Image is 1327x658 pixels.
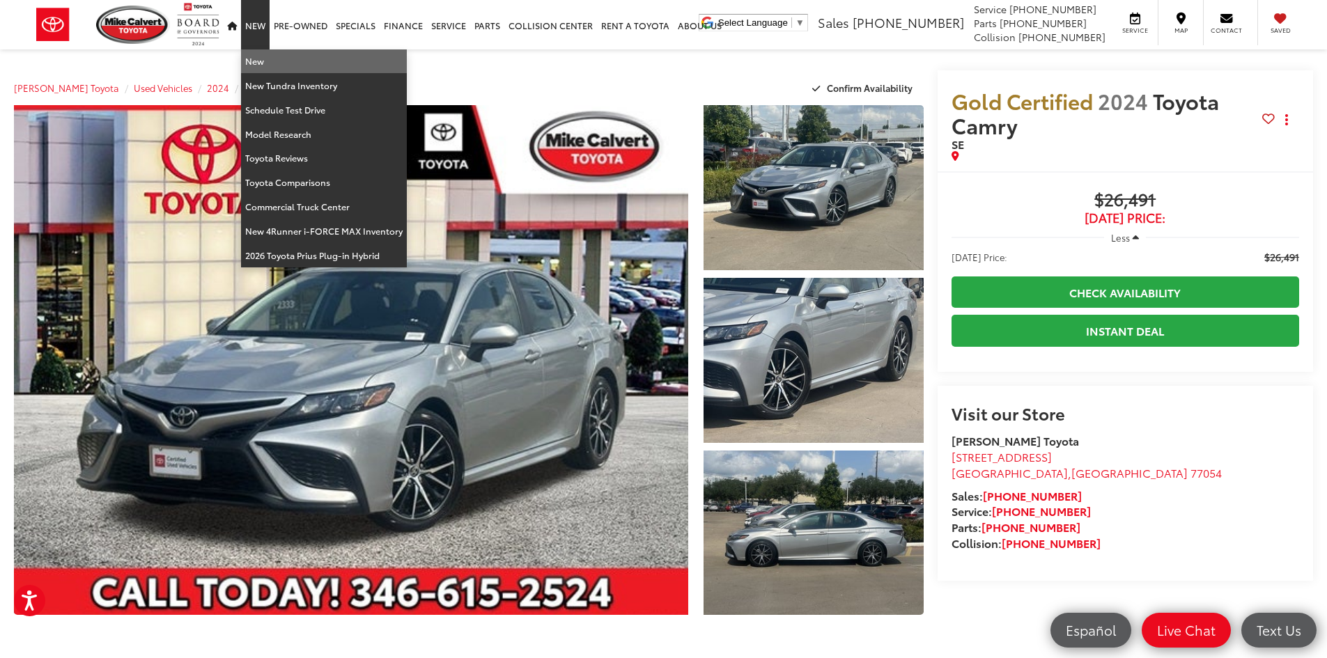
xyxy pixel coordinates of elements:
[983,487,1082,503] a: [PHONE_NUMBER]
[952,211,1299,225] span: [DATE] Price:
[207,81,229,94] a: 2024
[1264,250,1299,264] span: $26,491
[952,535,1101,551] strong: Collision:
[1071,464,1188,480] span: [GEOGRAPHIC_DATA]
[701,103,925,272] img: 2024 Toyota Camry SE
[241,123,407,147] a: Model Research
[134,81,192,94] a: Used Vehicles
[853,13,964,31] span: [PHONE_NUMBER]
[1050,613,1131,648] a: Español
[7,102,694,618] img: 2024 Toyota Camry SE
[952,448,1222,480] a: [STREET_ADDRESS] [GEOGRAPHIC_DATA],[GEOGRAPHIC_DATA] 77054
[241,98,407,123] a: Schedule Test Drive
[1119,26,1151,35] span: Service
[1150,621,1223,639] span: Live Chat
[241,74,407,98] a: New Tundra Inventory
[981,519,1080,535] a: [PHONE_NUMBER]
[701,276,925,444] img: 2024 Toyota Camry SE
[1285,114,1288,125] span: dropdown dots
[796,17,805,28] span: ▼
[1098,86,1148,116] span: 2024
[96,6,170,44] img: Mike Calvert Toyota
[241,49,407,74] a: New
[952,432,1079,448] strong: [PERSON_NAME] Toyota
[14,81,119,94] a: [PERSON_NAME] Toyota
[241,171,407,195] a: Toyota Comparisons
[952,487,1082,503] strong: Sales:
[952,519,1080,535] strong: Parts:
[818,13,849,31] span: Sales
[241,195,407,219] a: Commercial Truck Center
[952,503,1091,519] strong: Service:
[1241,613,1317,648] a: Text Us
[952,448,1052,464] span: [STREET_ADDRESS]
[952,464,1068,480] span: [GEOGRAPHIC_DATA]
[952,250,1007,264] span: [DATE] Price:
[1250,621,1308,639] span: Text Us
[974,2,1007,16] span: Service
[974,16,997,30] span: Parts
[952,190,1299,211] span: $26,491
[992,503,1091,519] a: [PHONE_NUMBER]
[704,451,924,616] a: Expand Photo 3
[1111,231,1130,244] span: Less
[974,30,1016,44] span: Collision
[1275,108,1299,132] button: Actions
[1190,464,1222,480] span: 77054
[718,17,788,28] span: Select Language
[952,86,1093,116] span: Gold Certified
[952,315,1299,346] a: Instant Deal
[827,81,913,94] span: Confirm Availability
[1104,225,1146,250] button: Less
[718,17,805,28] a: Select Language​
[1009,2,1096,16] span: [PHONE_NUMBER]
[241,219,407,244] a: New 4Runner i-FORCE MAX Inventory
[805,76,924,100] button: Confirm Availability
[1059,621,1123,639] span: Español
[1165,26,1196,35] span: Map
[1211,26,1242,35] span: Contact
[952,86,1219,140] span: Toyota Camry
[952,276,1299,308] a: Check Availability
[1018,30,1105,44] span: [PHONE_NUMBER]
[1265,26,1296,35] span: Saved
[701,448,925,617] img: 2024 Toyota Camry SE
[952,136,964,152] span: SE
[791,17,792,28] span: ​
[1142,613,1231,648] a: Live Chat
[952,464,1222,480] span: ,
[952,404,1299,422] h2: Visit our Store
[704,278,924,443] a: Expand Photo 2
[1002,535,1101,551] a: [PHONE_NUMBER]
[704,105,924,270] a: Expand Photo 1
[1000,16,1087,30] span: [PHONE_NUMBER]
[241,146,407,171] a: Toyota Reviews
[241,244,407,267] a: 2026 Toyota Prius Plug-in Hybrid
[14,105,688,615] a: Expand Photo 0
